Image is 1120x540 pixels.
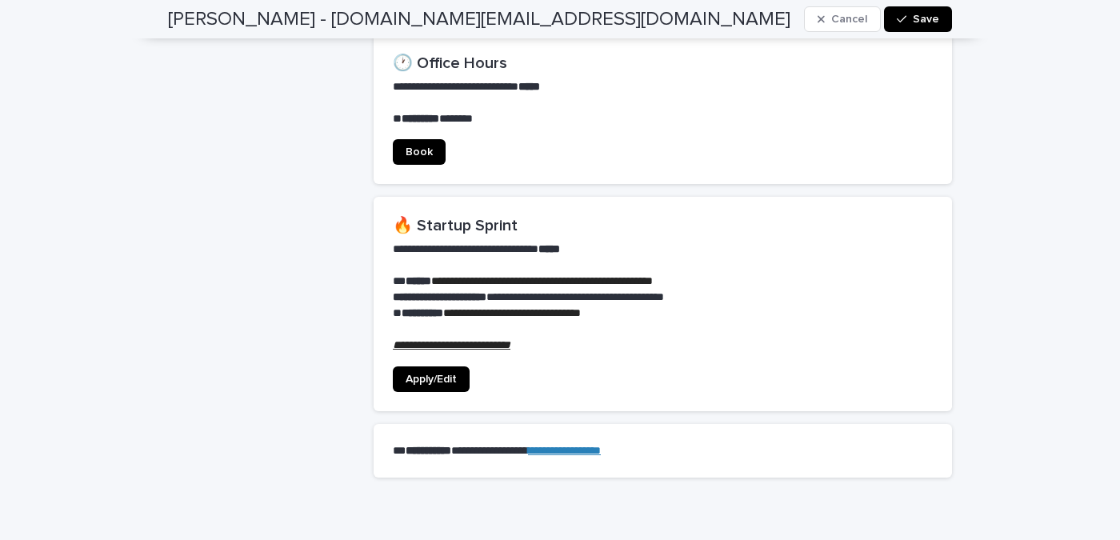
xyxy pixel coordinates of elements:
[913,14,939,25] span: Save
[393,139,446,165] a: Book
[168,8,790,31] h2: [PERSON_NAME] - [DOMAIN_NAME][EMAIL_ADDRESS][DOMAIN_NAME]
[884,6,952,32] button: Save
[393,54,933,73] h2: 🕐 Office Hours
[406,374,457,385] span: Apply/Edit
[393,366,470,392] a: Apply/Edit
[831,14,867,25] span: Cancel
[393,216,933,235] h2: 🔥 Startup Sprint
[406,146,433,158] span: Book
[804,6,881,32] button: Cancel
